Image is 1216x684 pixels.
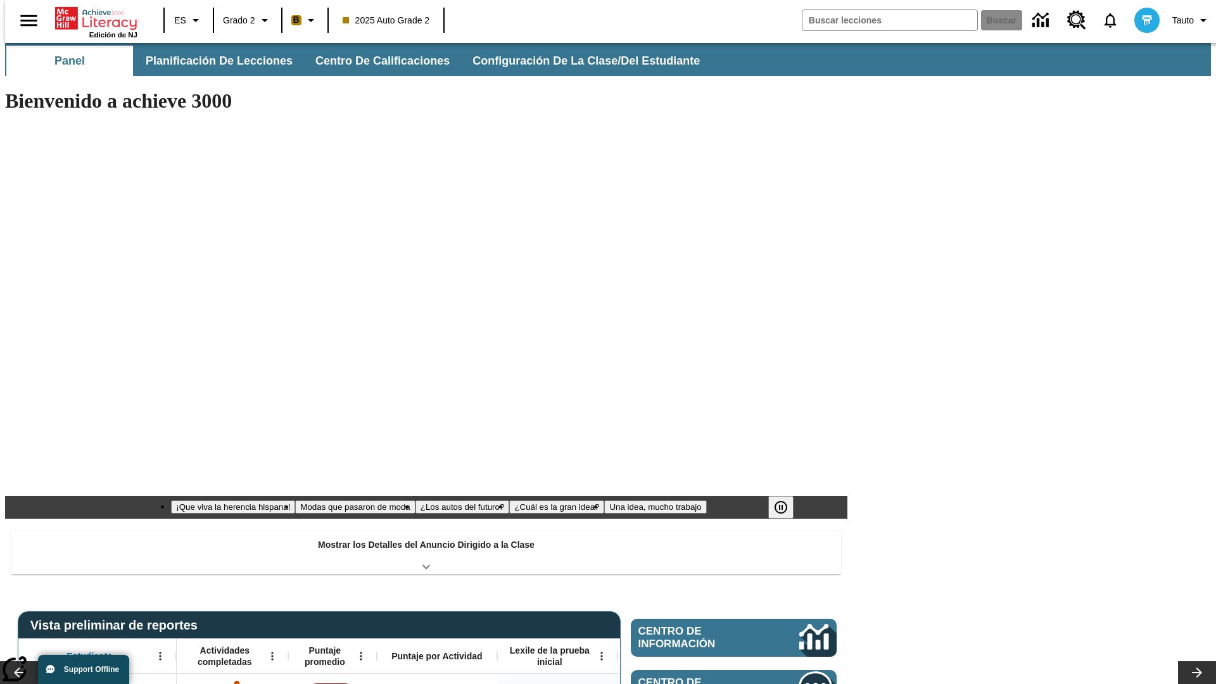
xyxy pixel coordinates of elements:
[1060,3,1094,37] a: Centro de recursos, Se abrirá en una pestaña nueva.
[503,645,596,668] span: Lexile de la prueba inicial
[54,54,85,68] span: Panel
[638,625,757,650] span: Centro de información
[415,500,510,514] button: Diapositiva 3 ¿Los autos del futuro?
[592,647,611,666] button: Abrir menú
[5,89,847,113] h1: Bienvenido a achieve 3000
[183,645,267,668] span: Actividades completadas
[1127,4,1167,37] button: Escoja un nuevo avatar
[305,46,460,76] button: Centro de calificaciones
[55,4,137,39] div: Portada
[174,14,186,27] span: ES
[343,14,430,27] span: 2025 Auto Grade 2
[1025,3,1060,38] a: Centro de información
[1167,9,1216,32] button: Perfil/Configuración
[151,647,170,666] button: Abrir menú
[38,655,129,684] button: Support Offline
[318,538,535,552] p: Mostrar los Detalles del Anuncio Dirigido a la Clase
[55,6,137,31] a: Portada
[5,43,1211,76] div: Subbarra de navegación
[171,500,295,514] button: Diapositiva 1 ¡Que viva la herencia hispana!
[315,54,450,68] span: Centro de calificaciones
[223,14,255,27] span: Grado 2
[294,645,355,668] span: Puntaje promedio
[768,496,806,519] div: Pausar
[286,9,324,32] button: Boost El color de la clase es anaranjado claro. Cambiar el color de la clase.
[168,9,209,32] button: Lenguaje: ES, Selecciona un idioma
[1178,661,1216,684] button: Carrusel de lecciones, seguir
[30,618,204,633] span: Vista preliminar de reportes
[6,46,133,76] button: Panel
[1172,14,1194,27] span: Tauto
[462,46,710,76] button: Configuración de la clase/del estudiante
[10,2,47,39] button: Abrir el menú lateral
[1094,4,1127,37] a: Notificaciones
[5,10,185,22] body: Máximo 600 caracteres Presiona Escape para desactivar la barra de herramientas Presiona Alt + F10...
[146,54,293,68] span: Planificación de lecciones
[1134,8,1160,33] img: avatar image
[5,46,711,76] div: Subbarra de navegación
[263,647,282,666] button: Abrir menú
[89,31,137,39] span: Edición de NJ
[472,54,700,68] span: Configuración de la clase/del estudiante
[218,9,277,32] button: Grado: Grado 2, Elige un grado
[802,10,977,30] input: Buscar campo
[293,12,300,28] span: B
[391,650,482,662] span: Puntaje por Actividad
[64,665,119,674] span: Support Offline
[604,500,706,514] button: Diapositiva 5 Una idea, mucho trabajo
[509,500,604,514] button: Diapositiva 4 ¿Cuál es la gran idea?
[11,531,841,574] div: Mostrar los Detalles del Anuncio Dirigido a la Clase
[351,647,370,666] button: Abrir menú
[768,496,794,519] button: Pausar
[295,500,415,514] button: Diapositiva 2 Modas que pasaron de moda
[67,650,113,662] span: Estudiante
[136,46,303,76] button: Planificación de lecciones
[631,619,837,657] a: Centro de información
